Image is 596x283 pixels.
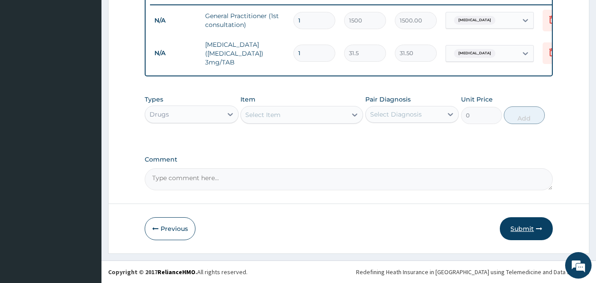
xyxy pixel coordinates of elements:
[504,106,545,124] button: Add
[51,85,122,174] span: We're online!
[461,95,493,104] label: Unit Price
[201,36,289,71] td: [MEDICAL_DATA]([MEDICAL_DATA]) 3mg/TAB
[108,268,197,276] strong: Copyright © 2017 .
[201,7,289,34] td: General Practitioner (1st consultation)
[4,189,168,220] textarea: Type your message and hit 'Enter'
[150,12,201,29] td: N/A
[16,44,36,66] img: d_794563401_company_1708531726252_794563401
[150,45,201,61] td: N/A
[145,4,166,26] div: Minimize live chat window
[245,110,281,119] div: Select Item
[145,156,553,163] label: Comment
[46,49,148,61] div: Chat with us now
[150,110,169,119] div: Drugs
[356,268,589,276] div: Redefining Heath Insurance in [GEOGRAPHIC_DATA] using Telemedicine and Data Science!
[500,217,553,240] button: Submit
[145,217,195,240] button: Previous
[454,49,495,58] span: [MEDICAL_DATA]
[157,268,195,276] a: RelianceHMO
[240,95,255,104] label: Item
[454,16,495,25] span: [MEDICAL_DATA]
[365,95,411,104] label: Pair Diagnosis
[370,110,422,119] div: Select Diagnosis
[101,260,596,283] footer: All rights reserved.
[145,96,163,103] label: Types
